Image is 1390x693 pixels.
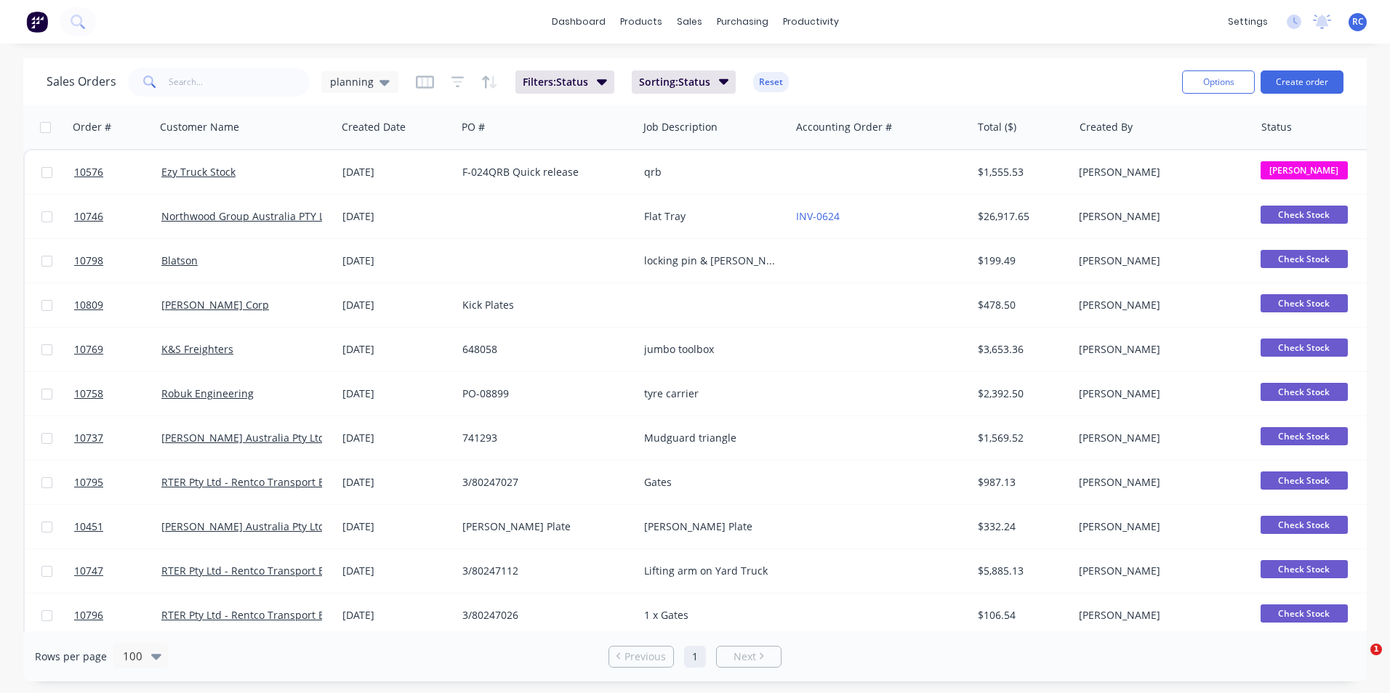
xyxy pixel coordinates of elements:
[342,342,451,357] div: [DATE]
[1261,206,1348,224] span: Check Stock
[1079,254,1240,268] div: [PERSON_NAME]
[74,150,161,194] a: 10576
[1370,644,1382,655] span: 1
[1080,120,1133,134] div: Created By
[161,564,411,577] a: RTER Pty Ltd - Rentco Transport Equipment Rentals
[978,519,1064,534] div: $332.24
[644,254,778,268] div: locking pin & [PERSON_NAME]
[796,120,892,134] div: Accounting Order #
[978,431,1064,445] div: $1,569.52
[978,475,1064,490] div: $987.13
[644,431,778,445] div: Mudguard triangle
[717,649,781,664] a: Next page
[1079,519,1240,534] div: [PERSON_NAME]
[644,386,778,401] div: tyre carrier
[776,11,846,33] div: productivity
[1079,431,1240,445] div: [PERSON_NAME]
[1182,70,1255,94] button: Options
[462,519,624,534] div: [PERSON_NAME] Plate
[1261,560,1348,578] span: Check Stock
[1261,70,1343,94] button: Create order
[342,254,451,268] div: [DATE]
[462,431,624,445] div: 741293
[74,386,103,401] span: 10758
[644,475,778,490] div: Gates
[342,120,406,134] div: Created Date
[734,649,756,664] span: Next
[644,564,778,578] div: Lifting arm on Yard Truck
[796,209,840,223] a: INV-0624
[1079,564,1240,578] div: [PERSON_NAME]
[74,165,103,179] span: 10576
[342,386,451,401] div: [DATE]
[515,70,614,94] button: Filters:Status
[342,298,451,312] div: [DATE]
[462,165,624,179] div: F-024QRB Quick release
[74,195,161,238] a: 10746
[462,386,624,401] div: PO-08899
[710,11,776,33] div: purchasing
[161,298,269,312] a: [PERSON_NAME] Corp
[644,519,778,534] div: [PERSON_NAME] Plate
[161,254,198,267] a: Blatson
[644,342,778,357] div: jumbo toolbox
[978,608,1064,623] div: $106.54
[978,209,1064,224] div: $26,917.65
[639,75,710,89] span: Sorting: Status
[1079,608,1240,623] div: [PERSON_NAME]
[74,342,103,357] span: 10769
[643,120,718,134] div: Job Description
[978,165,1064,179] div: $1,555.53
[632,70,736,94] button: Sorting:Status
[644,165,778,179] div: qrb
[74,519,103,534] span: 10451
[74,298,103,312] span: 10809
[169,68,310,97] input: Search...
[342,431,451,445] div: [DATE]
[342,165,451,179] div: [DATE]
[74,593,161,637] a: 10796
[26,11,48,33] img: Factory
[462,475,624,490] div: 3/80247027
[330,74,374,89] span: planning
[74,608,103,623] span: 10796
[1261,161,1348,179] span: [PERSON_NAME]
[160,120,239,134] div: Customer Name
[74,505,161,548] a: 10451
[644,608,778,623] div: 1 x Gates
[74,431,103,445] span: 10737
[74,328,161,371] a: 10769
[978,254,1064,268] div: $199.49
[47,75,116,89] h1: Sales Orders
[74,254,103,268] span: 10798
[161,475,411,489] a: RTER Pty Ltd - Rentco Transport Equipment Rentals
[342,564,451,578] div: [DATE]
[74,372,161,416] a: 10758
[1079,165,1240,179] div: [PERSON_NAME]
[670,11,710,33] div: sales
[74,239,161,283] a: 10798
[1261,471,1348,490] span: Check Stock
[161,209,337,223] a: Northwood Group Australia PTY LTD
[1352,15,1364,28] span: RC
[342,519,451,534] div: [DATE]
[462,120,485,134] div: PO #
[1261,250,1348,268] span: Check Stock
[462,298,624,312] div: Kick Plates
[624,649,666,664] span: Previous
[74,564,103,578] span: 10747
[1261,604,1348,623] span: Check Stock
[462,564,624,578] div: 3/80247112
[545,11,613,33] a: dashboard
[978,386,1064,401] div: $2,392.50
[644,209,778,224] div: Flat Tray
[978,564,1064,578] div: $5,885.13
[74,416,161,460] a: 10737
[613,11,670,33] div: products
[978,120,1016,134] div: Total ($)
[342,475,451,490] div: [DATE]
[1261,383,1348,401] span: Check Stock
[161,519,325,533] a: [PERSON_NAME] Australia Pty Ltd
[74,475,103,490] span: 10795
[161,386,254,400] a: Robuk Engineering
